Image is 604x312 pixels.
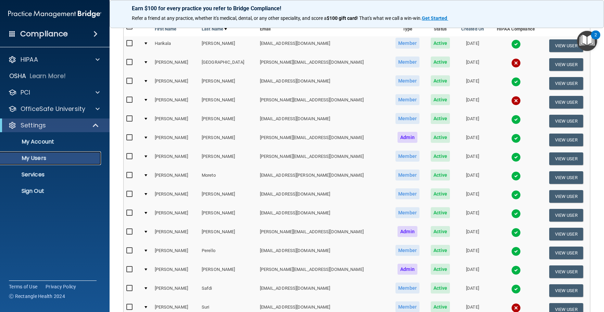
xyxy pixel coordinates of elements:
[257,206,390,225] td: [EMAIL_ADDRESS][DOMAIN_NAME]
[549,171,583,184] button: View User
[257,20,390,36] th: Email
[8,121,99,129] a: Settings
[257,74,390,93] td: [EMAIL_ADDRESS][DOMAIN_NAME]
[431,207,450,218] span: Active
[455,168,490,187] td: [DATE]
[431,283,450,294] span: Active
[199,149,257,168] td: [PERSON_NAME]
[395,188,419,199] span: Member
[511,209,521,219] img: tick.e7d51cea.svg
[549,115,583,127] button: View User
[549,152,583,165] button: View User
[398,264,417,275] span: Admin
[152,36,199,55] td: Harikala
[152,93,199,112] td: [PERSON_NAME]
[395,75,419,86] span: Member
[549,77,583,90] button: View User
[395,170,419,180] span: Member
[549,209,583,222] button: View User
[549,39,583,52] button: View User
[21,105,85,113] p: OfficeSafe University
[398,132,417,143] span: Admin
[199,187,257,206] td: [PERSON_NAME]
[490,20,542,36] th: HIPAA Compliance
[21,121,46,129] p: Settings
[152,225,199,244] td: [PERSON_NAME]
[431,151,450,162] span: Active
[594,35,597,44] div: 2
[152,112,199,130] td: [PERSON_NAME]
[431,264,450,275] span: Active
[257,55,390,74] td: [PERSON_NAME][EMAIL_ADDRESS][DOMAIN_NAME]
[422,15,448,21] a: Get Started
[132,15,327,21] span: Refer a friend at any practice, whether it's medical, dental, or any other speciality, and score a
[20,29,68,39] h4: Compliance
[395,38,419,49] span: Member
[395,207,419,218] span: Member
[199,55,257,74] td: [GEOGRAPHIC_DATA]
[511,265,521,275] img: tick.e7d51cea.svg
[46,283,76,290] a: Privacy Policy
[257,93,390,112] td: [PERSON_NAME][EMAIL_ADDRESS][DOMAIN_NAME]
[9,283,37,290] a: Terms of Use
[152,130,199,149] td: [PERSON_NAME]
[455,244,490,262] td: [DATE]
[8,105,100,113] a: OfficeSafe University
[549,228,583,240] button: View User
[511,134,521,143] img: tick.e7d51cea.svg
[395,283,419,294] span: Member
[357,15,422,21] span: ! That's what we call a win-win.
[390,20,425,36] th: Type
[199,112,257,130] td: [PERSON_NAME]
[257,112,390,130] td: [EMAIL_ADDRESS][DOMAIN_NAME]
[511,228,521,237] img: tick.e7d51cea.svg
[395,151,419,162] span: Member
[199,225,257,244] td: [PERSON_NAME]
[577,31,597,51] button: Open Resource Center, 2 new notifications
[431,188,450,199] span: Active
[455,149,490,168] td: [DATE]
[9,72,26,80] p: OSHA
[431,170,450,180] span: Active
[327,15,357,21] strong: $100 gift card
[511,247,521,256] img: tick.e7d51cea.svg
[199,168,257,187] td: Moreto
[395,113,419,124] span: Member
[455,55,490,74] td: [DATE]
[152,149,199,168] td: [PERSON_NAME]
[202,25,227,33] a: Last Name
[199,281,257,300] td: Safdi
[425,20,455,36] th: Status
[431,38,450,49] span: Active
[152,168,199,187] td: [PERSON_NAME]
[152,206,199,225] td: [PERSON_NAME]
[257,187,390,206] td: [EMAIL_ADDRESS][DOMAIN_NAME]
[152,244,199,262] td: [PERSON_NAME]
[4,155,98,162] p: My Users
[199,74,257,93] td: [PERSON_NAME]
[422,15,447,21] strong: Get Started
[199,206,257,225] td: [PERSON_NAME]
[199,262,257,281] td: [PERSON_NAME]
[30,72,66,80] p: Learn More!
[549,284,583,297] button: View User
[511,152,521,162] img: tick.e7d51cea.svg
[461,25,484,33] a: Created On
[199,93,257,112] td: [PERSON_NAME]
[132,5,582,12] p: Earn $100 for every practice you refer to Bridge Compliance!
[511,96,521,105] img: cross.ca9f0e7f.svg
[455,74,490,93] td: [DATE]
[455,130,490,149] td: [DATE]
[511,115,521,124] img: tick.e7d51cea.svg
[511,77,521,87] img: tick.e7d51cea.svg
[549,58,583,71] button: View User
[511,171,521,181] img: tick.e7d51cea.svg
[549,265,583,278] button: View User
[455,225,490,244] td: [DATE]
[8,7,101,21] img: PMB logo
[455,262,490,281] td: [DATE]
[257,130,390,149] td: [PERSON_NAME][EMAIL_ADDRESS][DOMAIN_NAME]
[455,112,490,130] td: [DATE]
[199,130,257,149] td: [PERSON_NAME]
[549,247,583,259] button: View User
